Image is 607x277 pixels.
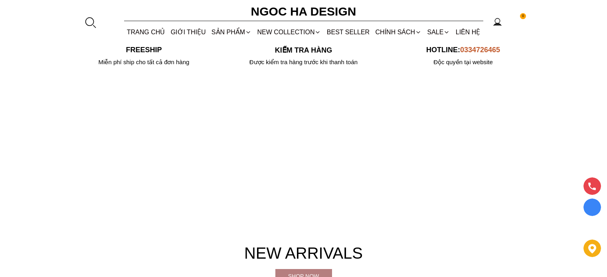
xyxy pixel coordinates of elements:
[520,13,526,20] span: 0
[453,22,483,43] a: LIÊN HỆ
[64,59,224,66] div: Miễn phí ship cho tất cả đơn hàng
[384,59,543,66] h6: Độc quyền tại website
[64,240,543,266] h4: New Arrivals
[254,22,324,43] a: NEW COLLECTION
[384,46,543,54] p: Hotline:
[460,46,500,54] span: 0334726465
[168,22,208,43] a: GIỚI THIỆU
[583,220,601,235] a: messenger
[64,46,224,54] p: Freeship
[424,22,453,43] a: SALE
[324,22,373,43] a: BEST SELLER
[124,22,168,43] a: TRANG CHỦ
[275,46,332,54] font: Kiểm tra hàng
[244,2,364,21] a: Ngoc Ha Design
[583,198,601,216] a: Display image
[372,22,424,43] div: Chính sách
[209,22,255,43] div: SẢN PHẨM
[224,59,384,66] p: Được kiểm tra hàng trước khi thanh toán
